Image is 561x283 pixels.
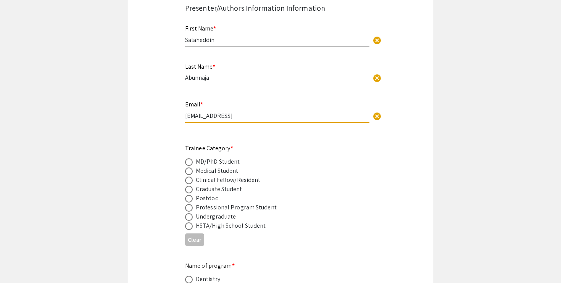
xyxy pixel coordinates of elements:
[185,24,216,32] mat-label: First Name
[185,112,369,120] input: Type Here
[185,233,204,246] button: Clear
[185,144,233,152] mat-label: Trainee Category
[185,36,369,44] input: Type Here
[369,32,385,47] button: Clear
[185,74,369,82] input: Type Here
[196,203,277,212] div: Professional Program Student
[372,74,382,83] span: cancel
[369,70,385,85] button: Clear
[196,221,266,230] div: HSTA/High School Student
[185,262,235,270] mat-label: Name of program
[185,63,215,71] mat-label: Last Name
[196,175,260,185] div: Clinical Fellow/Resident
[369,108,385,124] button: Clear
[185,100,203,108] mat-label: Email
[185,2,376,14] div: Presenter/Authors Information Information
[196,185,242,194] div: Graduate Student
[6,249,32,277] iframe: Chat
[372,36,382,45] span: cancel
[372,112,382,121] span: cancel
[196,212,236,221] div: Undergraduate
[196,194,218,203] div: Postdoc
[196,157,240,166] div: MD/PhD Student
[196,166,239,175] div: Medical Student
